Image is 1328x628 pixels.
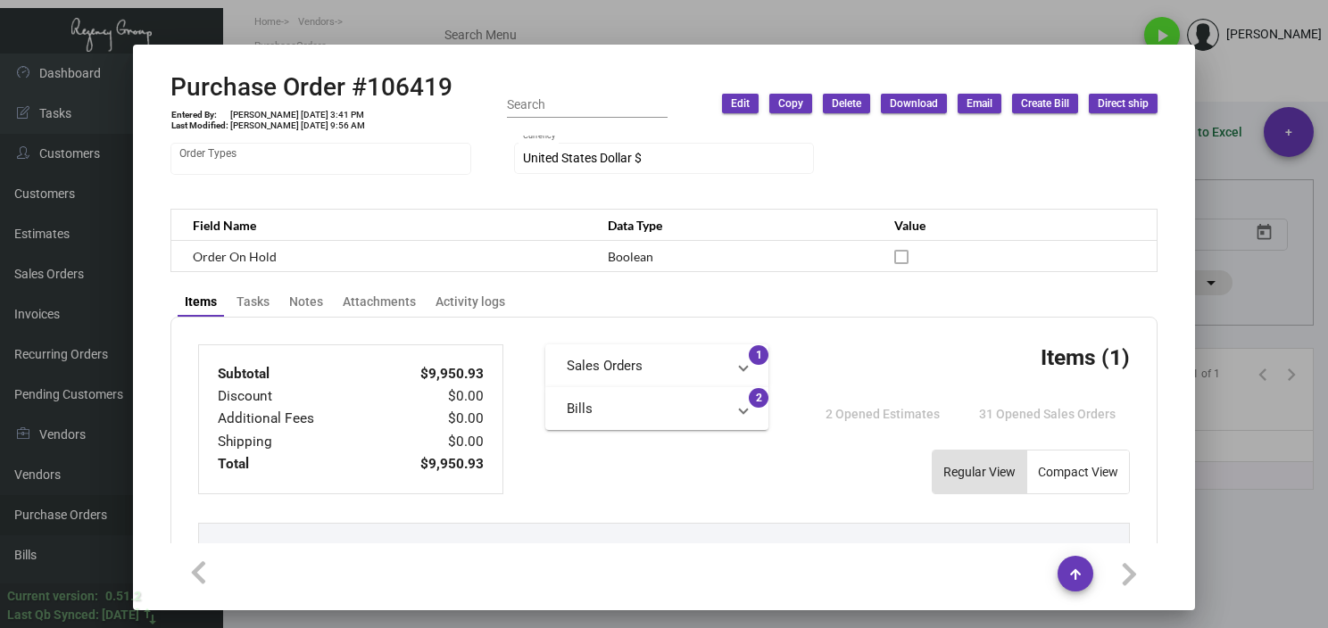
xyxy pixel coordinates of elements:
div: Current version: [7,587,98,606]
td: $0.00 [378,431,485,453]
span: Delete [832,96,861,112]
button: 2 Opened Estimates [811,398,954,430]
td: $9,950.93 [378,453,485,475]
span: Order On Hold [193,249,277,264]
button: Regular View [933,450,1026,493]
span: 2 Opened Estimates [826,407,940,421]
td: [PERSON_NAME] [DATE] 9:56 AM [229,120,366,131]
span: Email [967,96,992,112]
button: Compact View [1027,450,1129,493]
button: Download [881,94,947,113]
h3: Items (1) [1041,344,1130,370]
span: Direct ship [1098,96,1149,112]
span: Copy [778,96,803,112]
mat-expansion-panel-header: Bills [545,387,768,430]
button: Delete [823,94,870,113]
td: Total [217,453,378,475]
td: $0.00 [378,385,485,408]
div: Items [185,293,217,311]
h2: Purchase Order #106419 [170,72,452,103]
th: Data Type [590,210,876,241]
button: Direct ship [1089,94,1158,113]
td: $9,950.93 [378,363,485,385]
button: Copy [769,94,812,113]
button: Edit [722,94,759,113]
div: Attachments [343,293,416,311]
td: [PERSON_NAME] [DATE] 3:41 PM [229,110,366,120]
mat-panel-title: Bills [567,399,726,419]
td: Subtotal [217,363,378,385]
td: Entered By: [170,110,229,120]
th: Value [876,210,1158,241]
div: Tasks [237,293,270,311]
button: Create Bill [1012,94,1078,113]
span: Edit [731,96,750,112]
button: 31 Opened Sales Orders [965,398,1130,430]
span: 31 Opened Sales Orders [979,407,1116,421]
div: 0.51.2 [105,587,141,606]
td: Shipping [217,431,378,453]
td: Additional Fees [217,408,378,430]
div: Last Qb Synced: [DATE] [7,606,139,624]
td: Discount [217,385,378,408]
mat-expansion-panel-header: Sales Orders [545,344,768,387]
div: Activity logs [436,293,505,311]
th: Field Name [170,210,589,241]
div: Notes [289,293,323,311]
span: Create Bill [1021,96,1069,112]
mat-panel-title: Sales Orders [567,356,726,376]
td: $0.00 [378,408,485,430]
span: Download [890,96,938,112]
td: Last Modified: [170,120,229,131]
button: Email [958,94,1001,113]
span: Boolean [608,249,653,264]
